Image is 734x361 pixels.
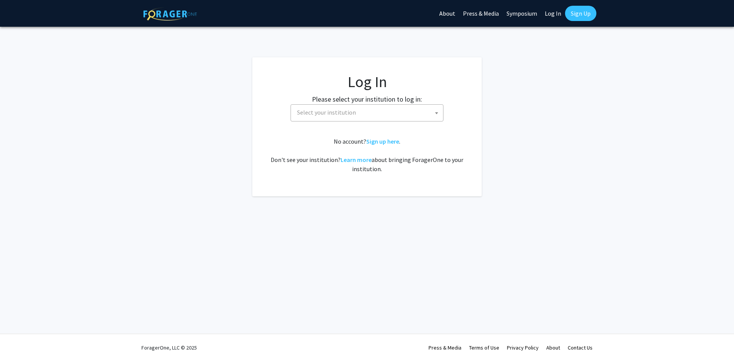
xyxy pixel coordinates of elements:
[565,6,596,21] a: Sign Up
[429,344,461,351] a: Press & Media
[291,104,443,121] span: Select your institution
[268,137,466,173] div: No account? . Don't see your institution? about bringing ForagerOne to your institution.
[507,344,539,351] a: Privacy Policy
[268,73,466,91] h1: Log In
[546,344,560,351] a: About
[568,344,593,351] a: Contact Us
[297,108,356,116] span: Select your institution
[341,156,372,164] a: Learn more about bringing ForagerOne to your institution
[294,105,443,120] span: Select your institution
[141,334,197,361] div: ForagerOne, LLC © 2025
[366,138,399,145] a: Sign up here
[143,7,197,21] img: ForagerOne Logo
[312,94,422,104] label: Please select your institution to log in:
[469,344,499,351] a: Terms of Use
